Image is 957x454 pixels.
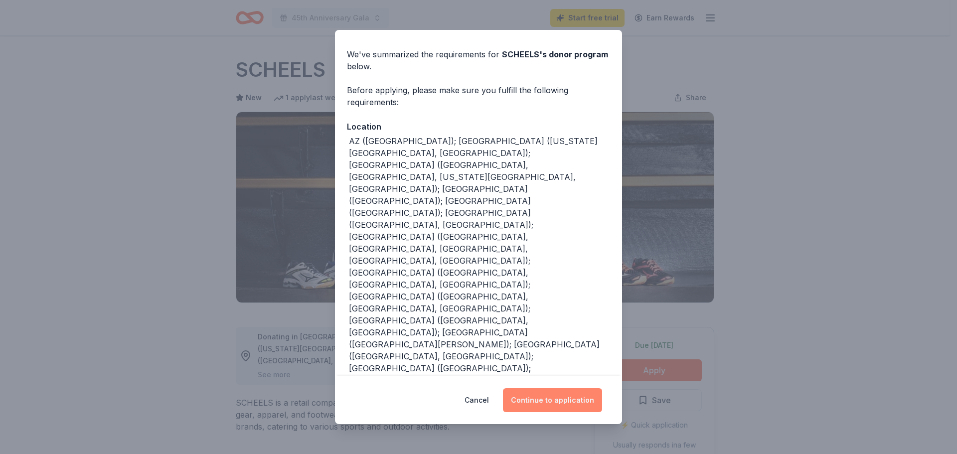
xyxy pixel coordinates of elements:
div: Location [347,120,610,133]
div: AZ ([GEOGRAPHIC_DATA]); [GEOGRAPHIC_DATA] ([US_STATE][GEOGRAPHIC_DATA], [GEOGRAPHIC_DATA]); [GEOG... [349,135,610,410]
span: SCHEELS 's donor program [502,49,608,59]
div: Before applying, please make sure you fulfill the following requirements: [347,84,610,108]
button: Cancel [465,388,489,412]
div: We've summarized the requirements for below. [347,48,610,72]
button: Continue to application [503,388,602,412]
